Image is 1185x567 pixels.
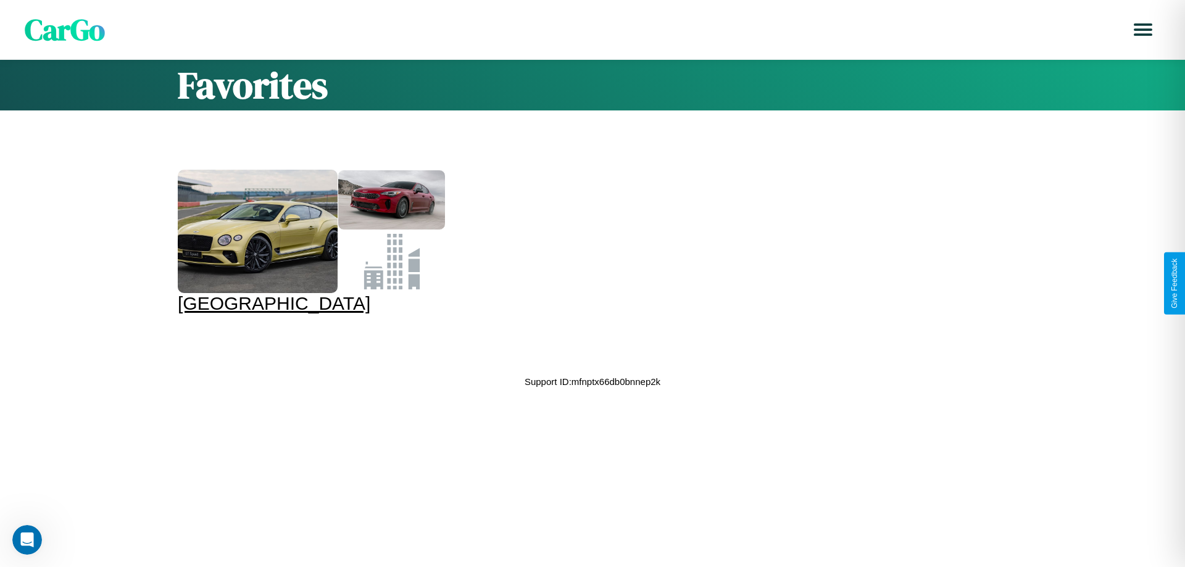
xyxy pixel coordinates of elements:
[178,60,1007,110] h1: Favorites
[25,9,105,50] span: CarGo
[1170,259,1179,308] div: Give Feedback
[1126,12,1160,47] button: Open menu
[12,525,42,555] iframe: Intercom live chat
[525,373,660,390] p: Support ID: mfnptx66db0bnnep2k
[178,293,444,314] div: [GEOGRAPHIC_DATA]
